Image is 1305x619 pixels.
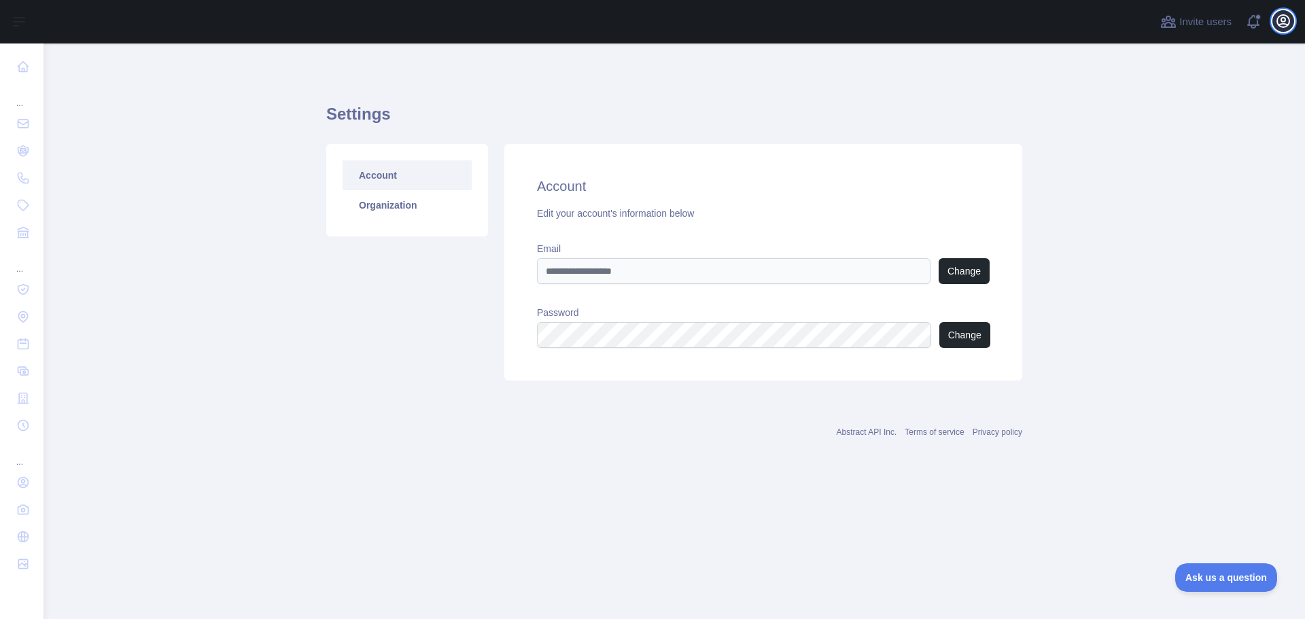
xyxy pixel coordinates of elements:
[537,207,990,220] div: Edit your account's information below
[837,427,897,437] a: Abstract API Inc.
[939,322,990,348] button: Change
[11,247,33,275] div: ...
[343,190,472,220] a: Organization
[1179,14,1232,30] span: Invite users
[11,440,33,467] div: ...
[939,258,990,284] button: Change
[537,177,990,196] h2: Account
[1175,563,1278,592] iframe: Toggle Customer Support
[537,306,990,319] label: Password
[1158,11,1234,33] button: Invite users
[537,242,990,255] label: Email
[905,427,964,437] a: Terms of service
[326,103,1022,136] h1: Settings
[11,82,33,109] div: ...
[343,160,472,190] a: Account
[973,427,1022,437] a: Privacy policy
